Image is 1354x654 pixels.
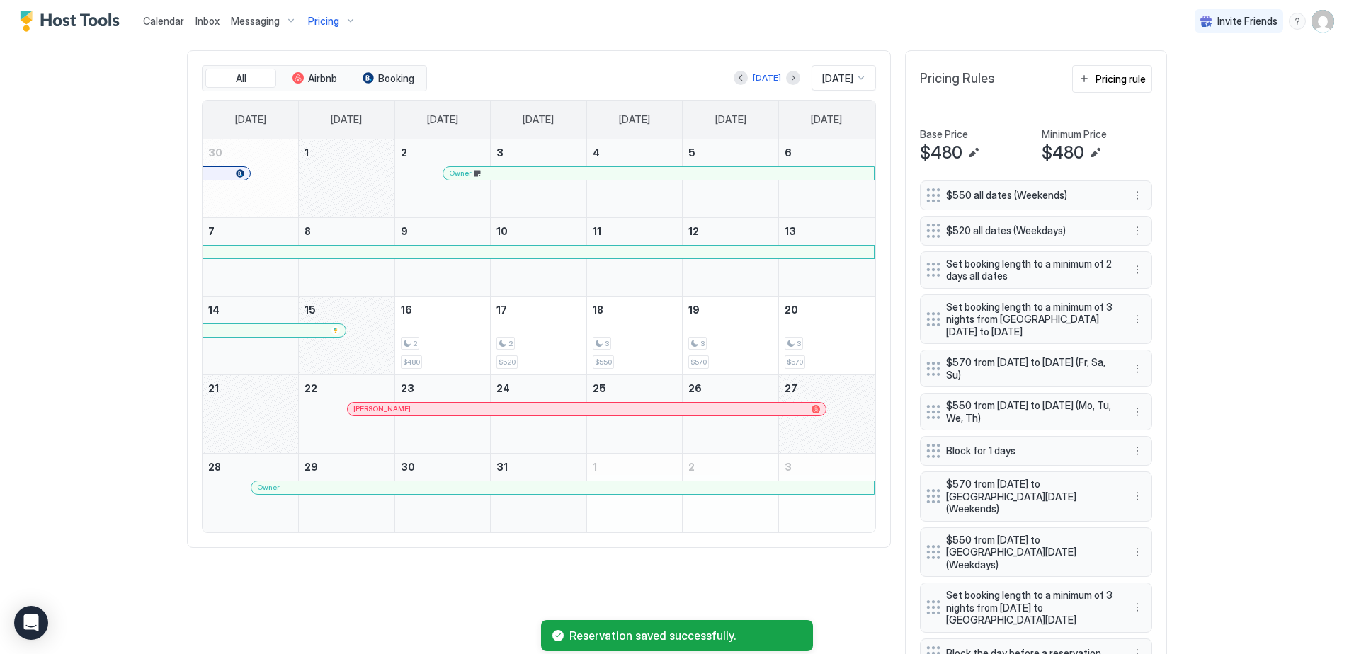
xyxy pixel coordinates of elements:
span: [DATE] [331,113,362,126]
button: More options [1129,403,1146,420]
a: Saturday [797,101,856,139]
span: Messaging [231,15,280,28]
div: menu [1129,442,1146,459]
td: December 16, 2025 [394,296,491,374]
span: [DATE] [427,113,458,126]
a: December 17, 2025 [491,297,586,323]
span: $570 [787,357,803,367]
div: Owner [257,483,868,492]
span: 1 [305,147,309,159]
div: $570 from [DATE] to [DATE] (Fr, Sa, Su) menu [920,350,1152,387]
span: Calendar [143,15,184,27]
span: Minimum Price [1042,128,1107,141]
div: $570 from [DATE] to [GEOGRAPHIC_DATA][DATE] (Weekends) menu [920,471,1152,522]
span: 15 [305,304,316,316]
span: Base Price [920,128,968,141]
span: 23 [401,382,414,394]
span: 13 [785,225,796,237]
a: December 12, 2025 [683,218,778,244]
span: 11 [593,225,601,237]
button: Next month [786,71,800,85]
td: December 5, 2025 [683,139,779,218]
a: Sunday [221,101,280,139]
div: $550 all dates (Weekends) menu [920,180,1152,210]
span: 3 [496,147,504,159]
a: December 1, 2025 [299,139,394,166]
button: More options [1129,222,1146,239]
a: Tuesday [413,101,472,139]
span: 1 [593,461,597,473]
div: menu [1129,261,1146,278]
button: More options [1129,544,1146,561]
a: December 5, 2025 [683,139,778,166]
span: All [236,72,246,85]
a: December 10, 2025 [491,218,586,244]
a: January 2, 2026 [683,454,778,480]
span: $480 [1042,142,1084,163]
span: 18 [593,304,603,316]
a: Thursday [605,101,664,139]
td: December 9, 2025 [394,217,491,296]
a: December 6, 2025 [779,139,875,166]
span: 24 [496,382,510,394]
span: 19 [688,304,700,316]
a: December 30, 2025 [395,454,491,480]
a: Wednesday [508,101,568,139]
span: [DATE] [811,113,842,126]
td: December 30, 2025 [394,453,491,532]
td: December 3, 2025 [491,139,587,218]
td: December 8, 2025 [299,217,395,296]
span: $550 from [DATE] to [DATE] (Mo, Tu, We, Th) [946,399,1115,424]
span: 20 [785,304,798,316]
a: Monday [317,101,376,139]
span: 10 [496,225,508,237]
a: November 30, 2025 [203,139,298,166]
button: All [205,69,276,88]
td: December 26, 2025 [683,374,779,453]
span: 27 [785,382,797,394]
button: More options [1129,311,1146,328]
span: Pricing [308,15,339,28]
td: December 17, 2025 [491,296,587,374]
span: Invite Friends [1217,15,1278,28]
td: December 22, 2025 [299,374,395,453]
a: December 26, 2025 [683,375,778,401]
span: Booking [378,72,414,85]
td: December 15, 2025 [299,296,395,374]
span: 2 [413,339,417,348]
span: $550 all dates (Weekends) [946,189,1115,202]
div: menu [1129,187,1146,204]
a: December 16, 2025 [395,297,491,323]
div: $550 from [DATE] to [DATE] (Mo, Tu, We, Th) menu [920,393,1152,430]
button: Previous month [734,71,748,85]
div: menu [1129,360,1146,377]
div: Block for 1 days menu [920,436,1152,466]
td: December 18, 2025 [586,296,683,374]
div: menu [1129,599,1146,616]
span: Owner [449,168,472,178]
span: 30 [208,147,222,159]
td: December 12, 2025 [683,217,779,296]
span: $550 [595,357,612,367]
button: More options [1129,261,1146,278]
button: Airbnb [279,69,350,88]
div: tab-group [202,65,427,92]
a: December 22, 2025 [299,375,394,401]
div: menu [1129,222,1146,239]
span: Pricing Rules [920,71,995,87]
span: 2 [508,339,513,348]
td: November 30, 2025 [203,139,299,218]
div: Set booking length to a minimum of 3 nights from [DATE] to [GEOGRAPHIC_DATA][DATE] menu [920,583,1152,633]
a: December 8, 2025 [299,218,394,244]
span: $570 [690,357,707,367]
td: January 1, 2026 [586,453,683,532]
a: Host Tools Logo [20,11,126,32]
a: December 19, 2025 [683,297,778,323]
span: 31 [496,461,508,473]
td: December 4, 2025 [586,139,683,218]
span: 4 [593,147,600,159]
a: December 24, 2025 [491,375,586,401]
td: December 2, 2025 [394,139,491,218]
td: December 10, 2025 [491,217,587,296]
